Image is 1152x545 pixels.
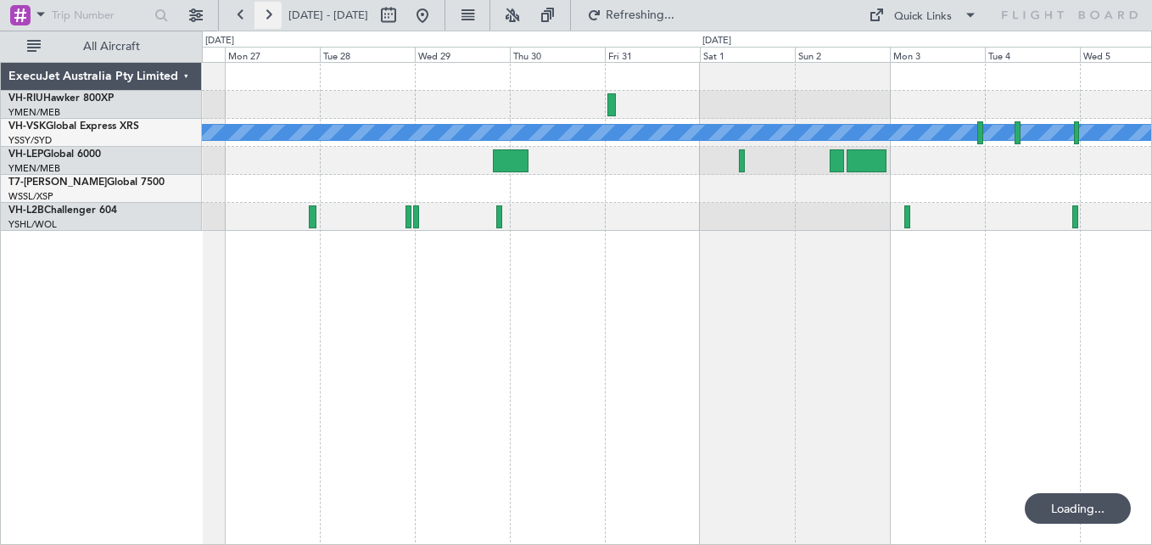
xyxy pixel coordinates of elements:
div: Sat 1 [700,47,795,62]
a: VH-L2BChallenger 604 [8,205,117,216]
div: Fri 31 [605,47,700,62]
a: YMEN/MEB [8,162,60,175]
div: Tue 28 [320,47,415,62]
a: YMEN/MEB [8,106,60,119]
a: YSHL/WOL [8,218,57,231]
span: VH-RIU [8,93,43,104]
div: Wed 29 [415,47,510,62]
a: WSSL/XSP [8,190,53,203]
span: [DATE] - [DATE] [288,8,368,23]
div: [DATE] [702,34,731,48]
div: Thu 30 [510,47,605,62]
a: VH-LEPGlobal 6000 [8,149,101,160]
button: All Aircraft [19,33,184,60]
button: Quick Links [860,2,986,29]
span: VH-LEP [8,149,43,160]
input: Trip Number [52,3,149,28]
a: YSSY/SYD [8,134,52,147]
button: Refreshing... [579,2,681,29]
span: All Aircraft [44,41,179,53]
div: Quick Links [894,8,952,25]
div: Loading... [1025,493,1131,524]
div: Sun 2 [795,47,890,62]
span: VH-L2B [8,205,44,216]
div: Tue 4 [985,47,1080,62]
a: VH-RIUHawker 800XP [8,93,114,104]
div: Mon 27 [225,47,320,62]
span: T7-[PERSON_NAME] [8,177,107,188]
a: VH-VSKGlobal Express XRS [8,121,139,132]
a: T7-[PERSON_NAME]Global 7500 [8,177,165,188]
span: VH-VSK [8,121,46,132]
span: Refreshing... [605,9,676,21]
div: [DATE] [205,34,234,48]
div: Mon 3 [890,47,985,62]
